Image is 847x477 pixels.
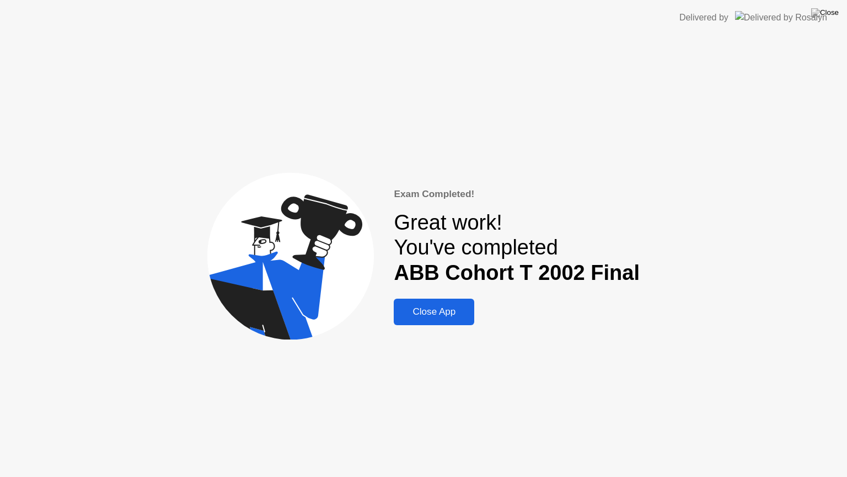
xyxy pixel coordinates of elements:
[394,210,640,286] div: Great work! You've completed
[397,306,471,317] div: Close App
[735,11,827,24] img: Delivered by Rosalyn
[811,8,839,17] img: Close
[679,11,728,24] div: Delivered by
[394,261,640,284] b: ABB Cohort T 2002 Final
[394,299,474,325] button: Close App
[394,187,640,202] div: Exam Completed!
